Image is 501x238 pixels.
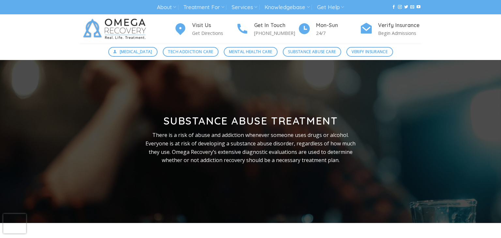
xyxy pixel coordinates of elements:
a: Treatment For [183,1,224,13]
span: Verify Insurance [352,49,387,55]
p: Begin Admissions [378,29,422,37]
span: Mental Health Care [229,49,272,55]
p: There is a risk of abuse and addiction whenever someone uses drugs or alcohol. Everyone is at ris... [145,131,356,164]
h4: Verify Insurance [378,21,422,30]
p: Get Directions [192,29,236,37]
a: Knowledgebase [265,1,310,13]
a: Services [232,1,257,13]
a: Get Help [317,1,344,13]
a: Visit Us Get Directions [174,21,236,37]
h4: Visit Us [192,21,236,30]
span: Substance Abuse Care [288,49,336,55]
a: Follow on Twitter [404,5,408,9]
a: [MEDICAL_DATA] [108,47,158,57]
p: 24/7 [316,29,360,37]
a: Tech Addiction Care [163,47,219,57]
img: Omega Recovery [79,14,153,44]
a: Substance Abuse Care [283,47,341,57]
span: [MEDICAL_DATA] [120,49,152,55]
iframe: reCAPTCHA [3,214,26,233]
a: Follow on YouTube [417,5,420,9]
p: [PHONE_NUMBER] [254,29,298,37]
h4: Mon-Sun [316,21,360,30]
a: Get In Touch [PHONE_NUMBER] [236,21,298,37]
a: Mental Health Care [224,47,278,57]
a: Verify Insurance Begin Admissions [360,21,422,37]
a: Send us an email [410,5,414,9]
a: Follow on Instagram [398,5,402,9]
a: Follow on Facebook [392,5,396,9]
strong: Substance Abuse Treatment [163,114,338,127]
a: Verify Insurance [346,47,393,57]
span: Tech Addiction Care [168,49,213,55]
h4: Get In Touch [254,21,298,30]
a: About [157,1,176,13]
